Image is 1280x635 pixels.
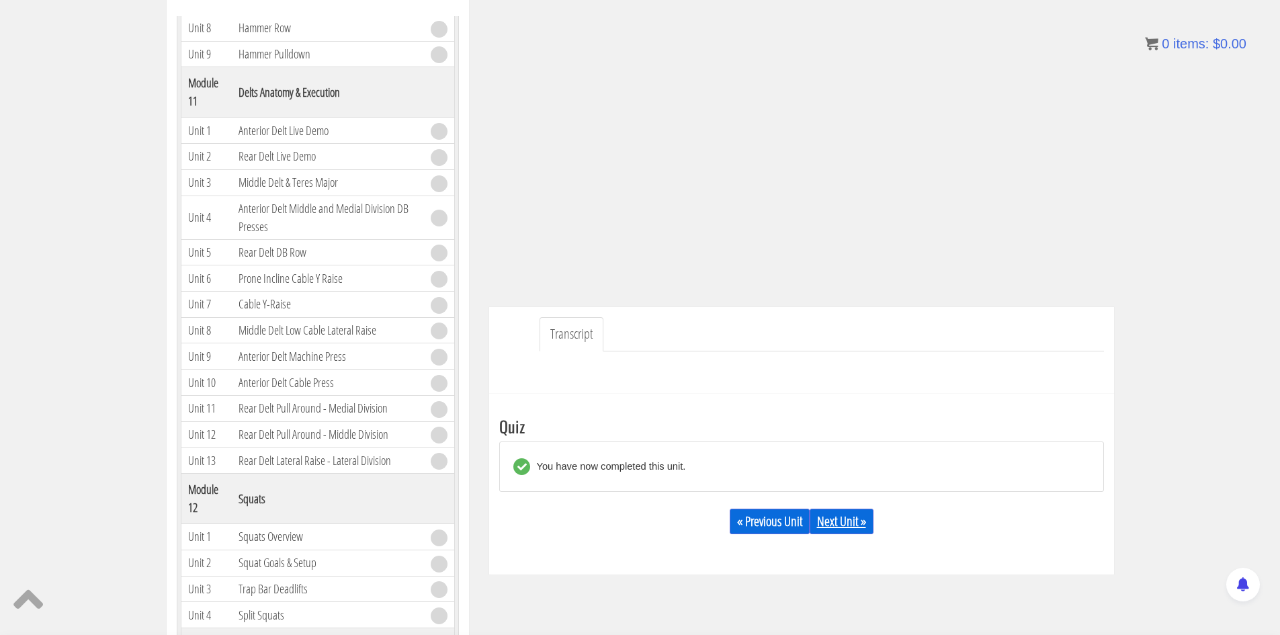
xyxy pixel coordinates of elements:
[181,474,232,524] th: Module 12
[232,576,424,602] td: Trap Bar Deadlifts
[499,417,1104,435] h3: Quiz
[232,550,424,576] td: Squat Goals & Setup
[232,239,424,265] td: Rear Delt DB Row
[232,144,424,170] td: Rear Delt Live Demo
[232,317,424,343] td: Middle Delt Low Cable Lateral Raise
[1173,36,1209,51] span: items:
[181,448,232,474] td: Unit 13
[181,421,232,448] td: Unit 12
[1162,36,1169,51] span: 0
[232,343,424,370] td: Anterior Delt Machine Press
[181,576,232,602] td: Unit 3
[1145,37,1158,50] img: icon11.png
[232,291,424,317] td: Cable Y-Raise
[232,118,424,144] td: Anterior Delt Live Demo
[181,15,232,41] td: Unit 8
[232,474,424,524] th: Squats
[181,370,232,396] td: Unit 10
[181,144,232,170] td: Unit 2
[181,602,232,628] td: Unit 4
[1213,36,1220,51] span: $
[1213,36,1246,51] bdi: 0.00
[1145,36,1246,51] a: 0 items: $0.00
[232,169,424,196] td: Middle Delt & Teres Major
[181,196,232,239] td: Unit 4
[232,421,424,448] td: Rear Delt Pull Around - Middle Division
[530,458,686,475] div: You have now completed this unit.
[232,67,424,118] th: Delts Anatomy & Execution
[232,15,424,41] td: Hammer Row
[181,169,232,196] td: Unit 3
[232,265,424,292] td: Prone Incline Cable Y Raise
[232,395,424,421] td: Rear Delt Pull Around - Medial Division
[181,67,232,118] th: Module 11
[181,239,232,265] td: Unit 5
[181,118,232,144] td: Unit 1
[232,41,424,67] td: Hammer Pulldown
[181,317,232,343] td: Unit 8
[181,524,232,550] td: Unit 1
[232,196,424,239] td: Anterior Delt Middle and Medial Division DB Presses
[232,448,424,474] td: Rear Delt Lateral Raise - Lateral Division
[232,370,424,396] td: Anterior Delt Cable Press
[540,317,603,351] a: Transcript
[181,41,232,67] td: Unit 9
[181,291,232,317] td: Unit 7
[181,343,232,370] td: Unit 9
[232,602,424,628] td: Split Squats
[181,265,232,292] td: Unit 6
[232,524,424,550] td: Squats Overview
[730,509,810,534] a: « Previous Unit
[181,395,232,421] td: Unit 11
[181,550,232,576] td: Unit 2
[810,509,873,534] a: Next Unit »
